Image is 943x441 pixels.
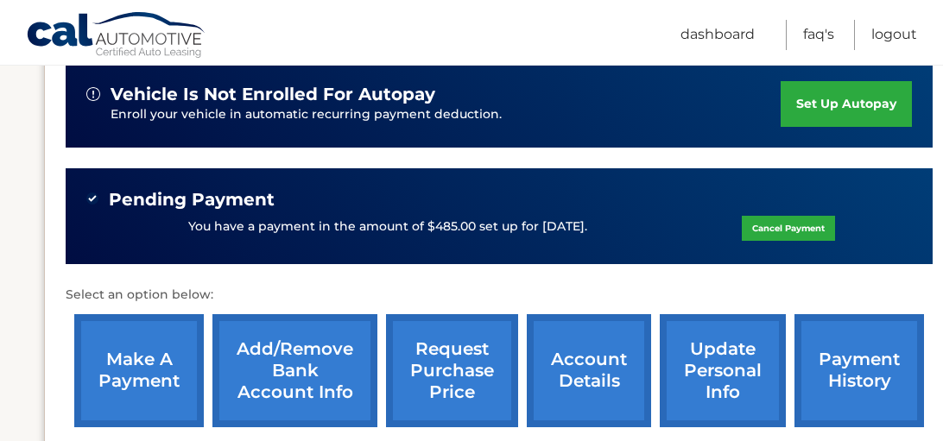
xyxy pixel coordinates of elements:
p: Select an option below: [66,285,933,306]
span: Pending Payment [109,189,275,211]
span: vehicle is not enrolled for autopay [111,84,435,105]
a: Cal Automotive [26,11,207,61]
img: check-green.svg [86,192,98,205]
a: update personal info [660,314,786,427]
a: set up autopay [781,81,912,127]
a: request purchase price [386,314,518,427]
a: FAQ's [803,20,834,50]
a: Cancel Payment [742,216,835,241]
p: Enroll your vehicle in automatic recurring payment deduction. [111,105,781,124]
img: alert-white.svg [86,87,100,101]
a: Logout [871,20,917,50]
a: Dashboard [680,20,755,50]
a: make a payment [74,314,204,427]
a: Add/Remove bank account info [212,314,377,427]
a: account details [527,314,651,427]
a: payment history [794,314,924,427]
p: You have a payment in the amount of $485.00 set up for [DATE]. [188,217,587,236]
